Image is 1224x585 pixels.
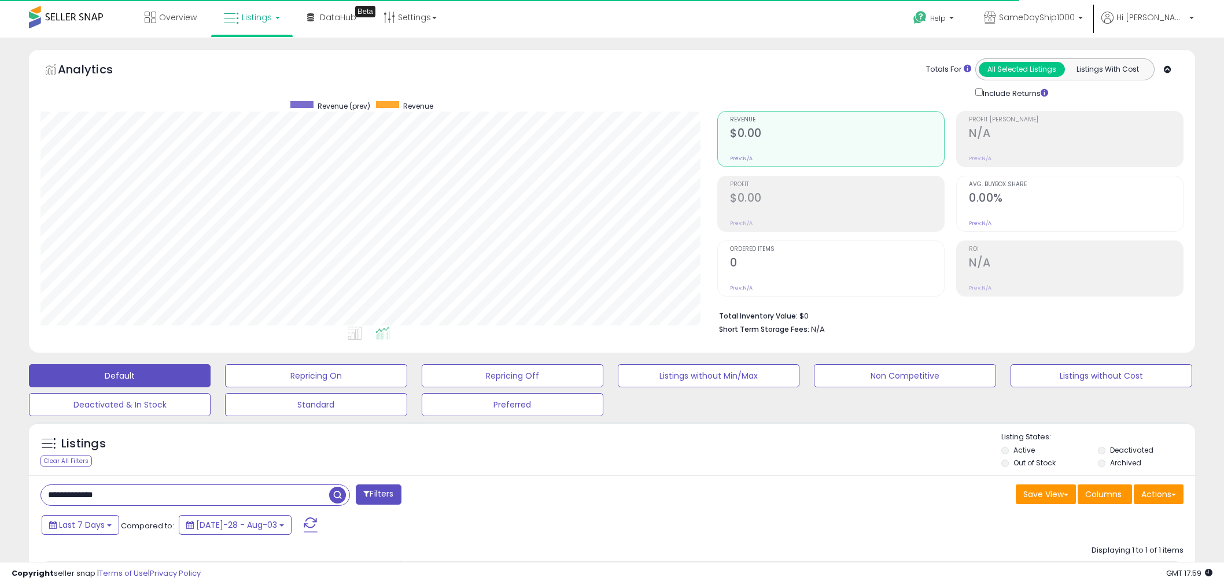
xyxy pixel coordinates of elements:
[1013,458,1056,468] label: Out of Stock
[969,155,991,162] small: Prev: N/A
[969,220,991,227] small: Prev: N/A
[356,484,401,505] button: Filters
[719,308,1175,322] li: $0
[969,256,1183,272] h2: N/A
[1101,12,1194,38] a: Hi [PERSON_NAME]
[730,155,753,162] small: Prev: N/A
[1078,484,1132,504] button: Columns
[969,191,1183,207] h2: 0.00%
[1064,62,1151,77] button: Listings With Cost
[225,364,407,387] button: Repricing On
[969,246,1183,253] span: ROI
[58,61,135,80] h5: Analytics
[1134,484,1184,504] button: Actions
[40,456,92,466] div: Clear All Filters
[730,256,944,272] h2: 0
[1110,445,1153,455] label: Deactivated
[29,393,211,416] button: Deactivated & In Stock
[242,12,272,23] span: Listings
[730,182,944,188] span: Profit
[969,284,991,291] small: Prev: N/A
[999,12,1075,23] span: SameDayShip1000
[913,10,927,25] i: Get Help
[1085,488,1122,500] span: Columns
[811,324,825,335] span: N/A
[150,568,201,579] a: Privacy Policy
[730,117,944,123] span: Revenue
[318,101,370,111] span: Revenue (prev)
[618,364,799,387] button: Listings without Min/Max
[1013,445,1035,455] label: Active
[42,515,119,535] button: Last 7 Days
[179,515,292,535] button: [DATE]-28 - Aug-03
[730,220,753,227] small: Prev: N/A
[730,284,753,291] small: Prev: N/A
[1011,364,1192,387] button: Listings without Cost
[969,117,1183,123] span: Profit [PERSON_NAME]
[225,393,407,416] button: Standard
[422,364,603,387] button: Repricing Off
[196,519,277,531] span: [DATE]-28 - Aug-03
[1001,432,1195,443] p: Listing States:
[969,127,1183,142] h2: N/A
[719,311,798,321] b: Total Inventory Value:
[967,86,1062,99] div: Include Returns
[926,64,971,75] div: Totals For
[814,364,996,387] button: Non Competitive
[61,436,106,452] h5: Listings
[121,520,174,531] span: Compared to:
[355,6,375,17] div: Tooltip anchor
[403,101,433,111] span: Revenue
[979,62,1065,77] button: All Selected Listings
[930,13,946,23] span: Help
[969,182,1183,188] span: Avg. Buybox Share
[12,568,201,579] div: seller snap | |
[99,568,148,579] a: Terms of Use
[1016,484,1076,504] button: Save View
[12,568,54,579] strong: Copyright
[1116,12,1186,23] span: Hi [PERSON_NAME]
[29,364,211,387] button: Default
[1092,545,1184,556] div: Displaying 1 to 1 of 1 items
[320,12,356,23] span: DataHub
[159,12,197,23] span: Overview
[730,127,944,142] h2: $0.00
[730,246,944,253] span: Ordered Items
[422,393,603,416] button: Preferred
[904,2,965,38] a: Help
[719,324,809,334] b: Short Term Storage Fees:
[59,519,105,531] span: Last 7 Days
[1166,568,1212,579] span: 2025-08-11 17:59 GMT
[1110,458,1141,468] label: Archived
[730,191,944,207] h2: $0.00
